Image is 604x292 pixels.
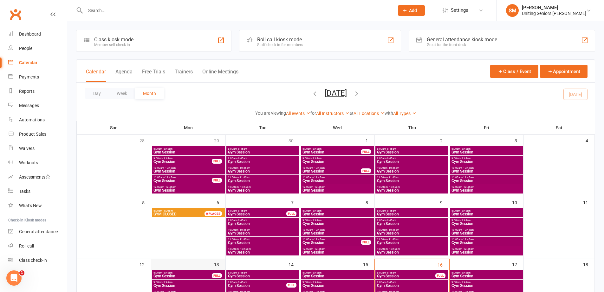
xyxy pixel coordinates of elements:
span: 11:00am [377,238,447,241]
div: 12 [140,259,151,269]
span: - 11:45am [238,176,250,179]
span: Gym Session [377,250,447,254]
span: - 9:45am [386,281,396,284]
span: - 8:45am [460,271,471,274]
a: People [8,41,67,56]
span: - 10:45am [387,228,399,231]
div: 2 [440,135,449,146]
button: Add [398,5,425,16]
span: - 10:45am [238,166,250,169]
span: - 8:45am [386,147,396,150]
span: Gym Session [153,284,224,288]
span: - 12:45pm [239,186,251,188]
span: - 9:45am [311,219,321,222]
span: - 8:45am [237,271,247,274]
div: 1 [366,135,374,146]
span: Gym Session [302,150,361,154]
div: FULL [361,240,371,245]
span: 11:00am [451,176,522,179]
span: - 9:45am [162,281,172,284]
div: FULL [361,168,371,173]
span: - 11:45am [238,238,250,241]
span: 12:00pm [451,248,522,250]
span: Gym Session [451,284,522,288]
div: 18 [583,259,594,269]
span: 8:00am [377,147,447,150]
span: 9:00am [377,219,447,222]
span: 8:00am [228,271,298,274]
span: - 10:45am [164,166,176,169]
span: 9:00am [302,157,373,160]
div: 3 [515,135,523,146]
span: 11:00am [377,176,447,179]
button: Calendar [86,69,106,82]
span: - 8:45am [237,209,247,212]
span: 11:00am [228,176,298,179]
a: Reports [8,84,67,98]
div: [PERSON_NAME] [522,5,586,10]
span: 8:00am [153,147,224,150]
div: General attendance kiosk mode [427,37,497,43]
span: 10:00am [302,228,373,231]
span: 9:00am [228,157,298,160]
span: Gym Session [451,212,522,216]
span: 11:00am [153,176,212,179]
div: Assessments [19,174,50,180]
span: 12:00pm [153,186,224,188]
span: Gym Session [228,160,298,164]
th: Sun [77,121,151,134]
span: Gym Session [377,274,436,278]
span: Gym Session [302,160,373,164]
span: 8:00am [153,271,212,274]
span: - 9:45am [311,281,321,284]
a: Messages [8,98,67,113]
span: Gym Session [302,284,373,288]
span: - 11:45am [462,238,474,241]
span: - 9:45am [386,157,396,160]
th: Sat [524,121,595,134]
a: Roll call [8,239,67,253]
span: 12:00pm [377,248,447,250]
span: Gym Session [377,241,447,245]
div: General attendance [19,229,58,234]
strong: You are viewing [255,111,286,116]
a: All Instructors [316,111,349,116]
span: Gym Session [302,179,373,183]
strong: for [310,111,316,116]
div: FULL [212,178,222,183]
span: Gym Session [451,188,522,192]
a: Payments [8,70,67,84]
span: 10:00am [153,166,224,169]
span: Gym Session [302,188,373,192]
a: Clubworx [8,6,23,22]
div: Messages [19,103,39,108]
div: 13 [214,259,225,269]
div: 15 [363,259,374,269]
span: 8:00am [153,209,212,212]
div: 17 [512,259,523,269]
input: Search... [83,6,390,15]
span: 11:00am [302,176,373,179]
div: FULL [286,283,296,288]
span: Gym Session [377,222,447,226]
span: - 11:45am [387,176,399,179]
span: Gym Session [302,222,373,226]
span: Gym Session [228,179,298,183]
span: 8:00am [451,271,522,274]
span: - 8:45am [162,271,172,274]
span: - 8:45am [460,209,471,212]
span: - 12:45pm [239,248,251,250]
a: Automations [8,113,67,127]
span: Gym Session [451,160,522,164]
span: Settings [451,3,468,17]
span: 12:00pm [228,248,298,250]
a: Class kiosk mode [8,253,67,268]
div: 30 [289,135,300,146]
span: Gym Session [302,274,373,278]
div: 16 [438,259,449,270]
div: Workouts [19,160,38,165]
button: Month [135,88,164,99]
span: 9:00am [153,157,212,160]
div: Automations [19,117,45,122]
span: - 12:45pm [462,186,474,188]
